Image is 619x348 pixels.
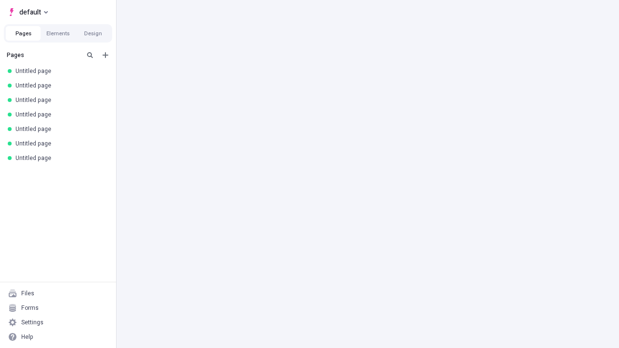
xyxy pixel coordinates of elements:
div: Untitled page [15,154,104,162]
button: Add new [100,49,111,61]
div: Settings [21,319,44,326]
button: Elements [41,26,75,41]
div: Files [21,290,34,297]
div: Untitled page [15,96,104,104]
button: Design [75,26,110,41]
button: Select site [4,5,52,19]
button: Pages [6,26,41,41]
div: Untitled page [15,140,104,147]
span: default [19,6,41,18]
div: Untitled page [15,111,104,118]
div: Forms [21,304,39,312]
div: Untitled page [15,125,104,133]
div: Help [21,333,33,341]
div: Untitled page [15,82,104,89]
div: Pages [7,51,80,59]
div: Untitled page [15,67,104,75]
